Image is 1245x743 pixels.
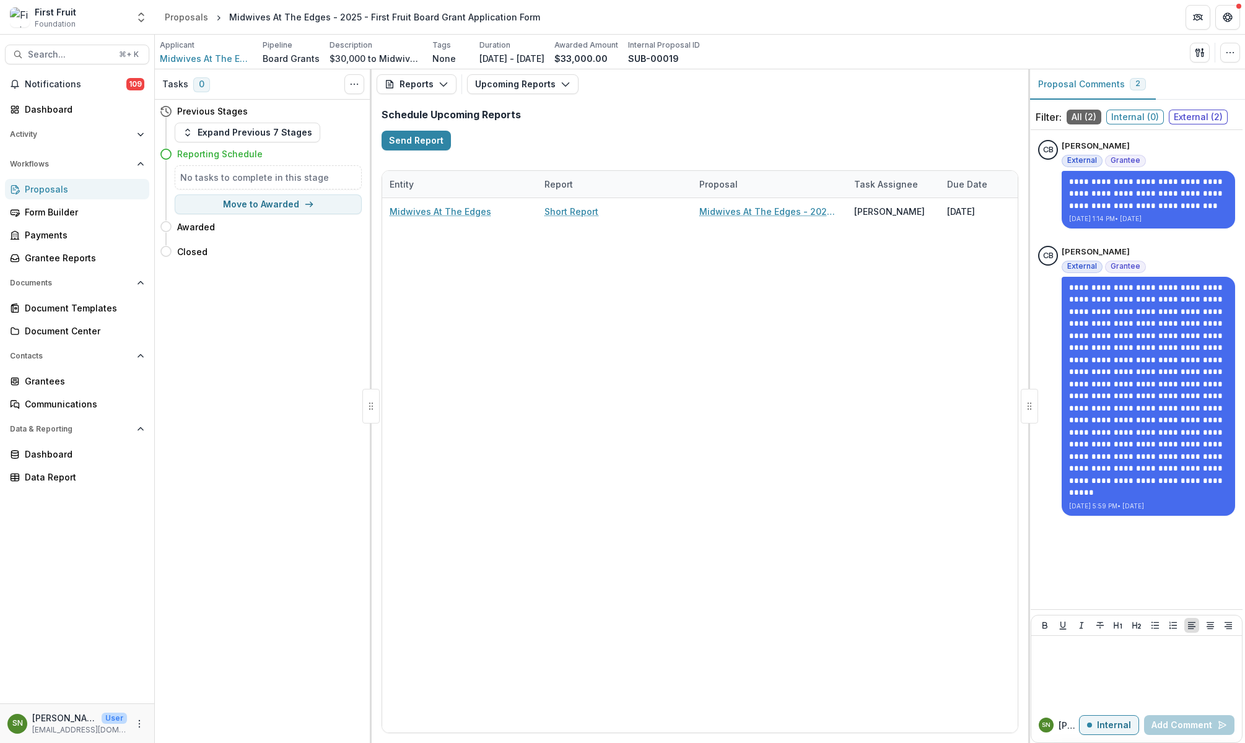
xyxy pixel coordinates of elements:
[25,448,139,461] div: Dashboard
[1043,252,1054,260] div: Carrie Blake
[177,245,207,258] h4: Closed
[1059,719,1079,732] p: [PERSON_NAME]
[1169,110,1228,124] span: External ( 2 )
[479,52,544,65] p: [DATE] - [DATE]
[1111,262,1140,271] span: Grantee
[5,419,149,439] button: Open Data & Reporting
[263,40,292,51] p: Pipeline
[1111,618,1125,633] button: Heading 1
[1203,618,1218,633] button: Align Center
[193,77,210,92] span: 0
[162,79,188,90] h3: Tasks
[1069,502,1228,511] p: [DATE] 5:59 PM • [DATE]
[1067,110,1101,124] span: All ( 2 )
[25,251,139,264] div: Grantee Reports
[35,6,76,19] div: First Fruit
[628,40,700,51] p: Internal Proposal ID
[10,130,132,139] span: Activity
[692,171,847,198] div: Proposal
[847,171,940,198] div: Task Assignee
[5,321,149,341] a: Document Center
[102,713,127,724] p: User
[1055,618,1070,633] button: Underline
[432,40,451,51] p: Tags
[544,205,598,218] a: Short Report
[5,225,149,245] a: Payments
[5,248,149,268] a: Grantee Reports
[5,124,149,144] button: Open Activity
[554,52,608,65] p: $33,000.00
[10,352,132,360] span: Contacts
[382,171,537,198] div: Entity
[1028,69,1156,100] button: Proposal Comments
[854,205,925,218] div: [PERSON_NAME]
[32,724,127,736] p: [EMAIL_ADDRESS][DOMAIN_NAME]
[25,324,139,337] div: Document Center
[28,50,111,60] span: Search...
[25,375,139,388] div: Grantees
[5,179,149,199] a: Proposals
[1037,618,1052,633] button: Bold
[10,425,132,433] span: Data & Reporting
[344,74,364,94] button: Toggle View Cancelled Tasks
[940,198,1033,225] div: [DATE]
[467,74,579,94] button: Upcoming Reports
[554,40,618,51] p: Awarded Amount
[699,205,839,218] a: Midwives At The Edges - 2025 - First Fruit Board Grant Application Form
[132,716,147,731] button: More
[537,178,580,191] div: Report
[940,178,995,191] div: Due Date
[10,160,132,168] span: Workflows
[5,45,149,64] button: Search...
[25,183,139,196] div: Proposals
[12,719,23,728] div: Sofia Njoroge
[432,52,456,65] p: None
[25,398,139,411] div: Communications
[1043,146,1054,154] div: Carrie Blake
[847,178,925,191] div: Task Assignee
[263,52,320,65] p: Board Grants
[5,346,149,366] button: Open Contacts
[133,5,150,30] button: Open entity switcher
[5,74,149,94] button: Notifications109
[940,171,1033,198] div: Due Date
[1067,262,1097,271] span: External
[537,171,692,198] div: Report
[377,74,456,94] button: Reports
[330,40,372,51] p: Description
[160,8,213,26] a: Proposals
[25,302,139,315] div: Document Templates
[1042,722,1051,728] div: Sofia Njoroge
[1135,79,1140,88] span: 2
[1106,110,1164,124] span: Internal ( 0 )
[5,444,149,464] a: Dashboard
[10,279,132,287] span: Documents
[1036,110,1062,124] p: Filter:
[177,220,215,233] h4: Awarded
[177,147,263,160] h4: Reporting Schedule
[5,154,149,174] button: Open Workflows
[229,11,540,24] div: Midwives At The Edges - 2025 - First Fruit Board Grant Application Form
[25,103,139,116] div: Dashboard
[1079,715,1139,735] button: Internal
[175,194,362,214] button: Move to Awarded
[5,298,149,318] a: Document Templates
[177,105,248,118] h4: Previous Stages
[1184,618,1199,633] button: Align Left
[1093,618,1107,633] button: Strike
[5,99,149,119] a: Dashboard
[180,171,356,184] h5: No tasks to complete in this stage
[1129,618,1144,633] button: Heading 2
[160,52,253,65] a: Midwives At The Edges
[35,19,76,30] span: Foundation
[479,40,510,51] p: Duration
[5,202,149,222] a: Form Builder
[5,371,149,391] a: Grantees
[1069,214,1228,224] p: [DATE] 1:14 PM • [DATE]
[1097,720,1131,731] p: Internal
[32,711,97,724] p: [PERSON_NAME]
[382,178,421,191] div: Entity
